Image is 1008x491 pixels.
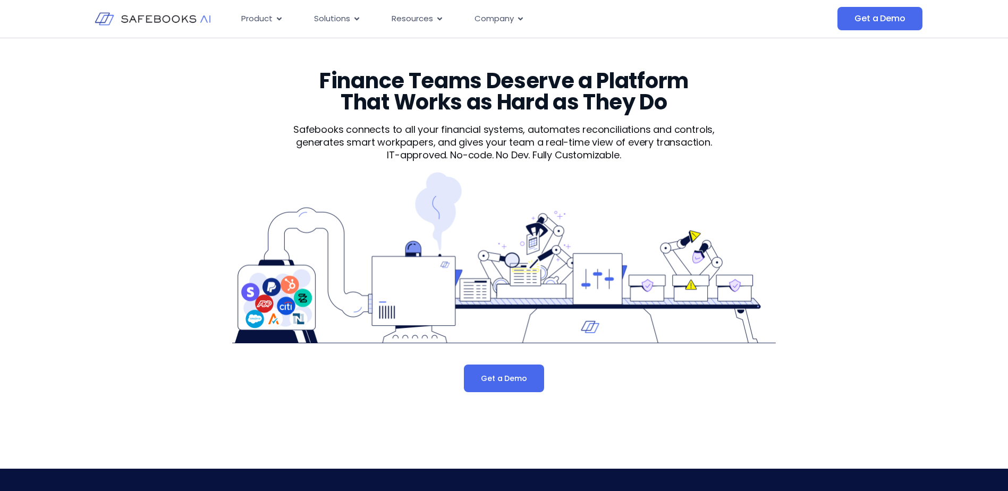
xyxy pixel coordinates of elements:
p: IT-approved. No-code. No Dev. Fully Customizable. [275,149,733,162]
span: Get a Demo [854,13,905,24]
img: Product 1 [232,172,775,343]
a: Get a Demo [464,365,544,392]
div: Menu Toggle [233,9,731,29]
a: Get a Demo [837,7,922,30]
nav: Menu [233,9,731,29]
span: Product [241,13,273,25]
span: Get a Demo [481,373,527,384]
span: Resources [392,13,433,25]
p: Safebooks connects to all your financial systems, automates reconciliations and controls, generat... [275,123,733,149]
span: Solutions [314,13,350,25]
span: Company [475,13,514,25]
h3: Finance Teams Deserve a Platform That Works as Hard as They Do [299,70,709,113]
